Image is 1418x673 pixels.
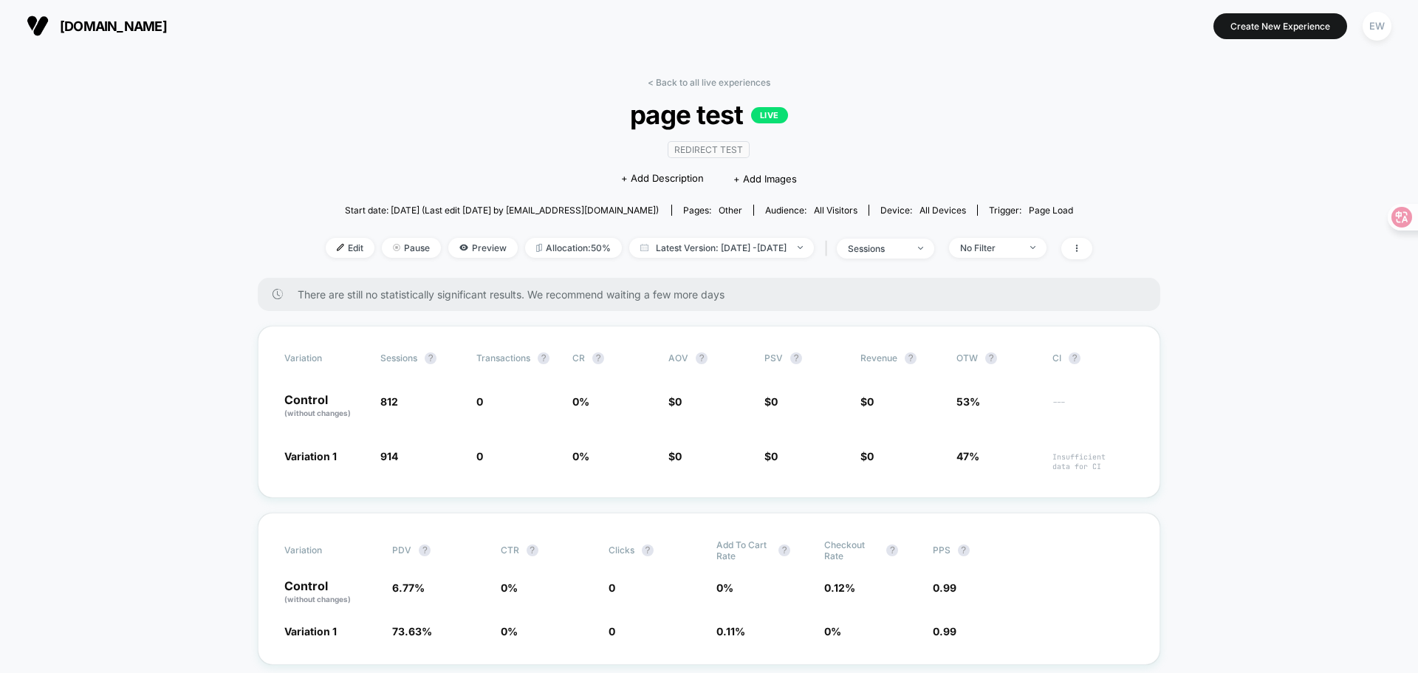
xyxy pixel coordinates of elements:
span: $ [860,395,874,408]
span: 0 [476,450,483,462]
button: [DOMAIN_NAME] [22,14,171,38]
span: --- [1052,397,1134,419]
span: 0 % [716,581,733,594]
img: end [798,246,803,249]
span: Transactions [476,352,530,363]
span: + Add Images [733,173,797,185]
span: 914 [380,450,398,462]
a: < Back to all live experiences [648,77,770,88]
span: 0 [609,581,615,594]
span: 0 [476,395,483,408]
div: Trigger: [989,205,1073,216]
button: ? [1069,352,1080,364]
button: ? [642,544,654,556]
span: PDV [392,544,411,556]
p: Control [284,394,366,419]
span: 53% [956,395,980,408]
span: 0.11 % [716,625,745,638]
span: Pause [382,238,441,258]
span: All Visitors [814,205,857,216]
span: CTR [501,544,519,556]
div: Audience: [765,205,857,216]
span: 0 [771,450,778,462]
span: PPS [933,544,951,556]
img: end [1030,246,1035,249]
button: EW [1358,11,1396,41]
span: AOV [668,352,688,363]
span: OTW [956,352,1038,364]
span: 47% [956,450,979,462]
span: 0 % [824,625,841,638]
img: rebalance [536,244,542,252]
span: Revenue [860,352,897,363]
span: CI [1052,352,1134,364]
button: ? [905,352,917,364]
span: (without changes) [284,409,351,417]
button: Create New Experience [1213,13,1347,39]
span: 0 % [501,625,518,638]
span: Preview [448,238,518,258]
span: 0 % [501,581,518,594]
span: Start date: [DATE] (Last edit [DATE] by [EMAIL_ADDRESS][DOMAIN_NAME]) [345,205,659,216]
span: Variation 1 [284,450,337,462]
span: 812 [380,395,398,408]
button: ? [425,352,436,364]
span: 0.99 [933,625,956,638]
span: 0 % [572,395,589,408]
p: Control [284,580,377,605]
span: Variation [284,352,366,364]
span: CR [572,352,585,363]
span: Sessions [380,352,417,363]
span: 0 [867,395,874,408]
span: Insufficient data for CI [1052,452,1134,471]
span: Variation 1 [284,625,337,638]
span: 0.99 [933,581,956,594]
span: $ [764,395,778,408]
span: Page Load [1029,205,1073,216]
span: (without changes) [284,595,351,604]
span: 0.12 % [824,581,855,594]
span: Allocation: 50% [525,238,622,258]
span: $ [764,450,778,462]
img: edit [337,244,344,251]
button: ? [778,544,790,556]
span: Checkout Rate [824,539,879,561]
button: ? [419,544,431,556]
span: There are still no statistically significant results. We recommend waiting a few more days [298,288,1131,301]
button: ? [886,544,898,556]
span: + Add Description [621,171,704,186]
button: ? [527,544,538,556]
span: Add To Cart Rate [716,539,771,561]
span: all devices [919,205,966,216]
button: ? [790,352,802,364]
button: ? [696,352,708,364]
span: Device: [869,205,977,216]
span: Redirect Test [668,141,750,158]
button: ? [958,544,970,556]
span: $ [668,395,682,408]
span: 0 [771,395,778,408]
span: 0 [675,395,682,408]
p: LIVE [751,107,788,123]
img: Visually logo [27,15,49,37]
span: | [821,238,837,259]
span: 6.77 % [392,581,425,594]
span: PSV [764,352,783,363]
img: calendar [640,244,648,251]
span: 73.63 % [392,625,432,638]
button: ? [592,352,604,364]
span: 0 % [572,450,589,462]
button: ? [985,352,997,364]
span: page test [364,99,1054,130]
span: $ [860,450,874,462]
div: EW [1363,12,1391,41]
span: $ [668,450,682,462]
span: 0 [609,625,615,638]
span: 0 [675,450,682,462]
span: other [719,205,742,216]
span: Latest Version: [DATE] - [DATE] [629,238,814,258]
button: ? [538,352,549,364]
img: end [918,247,923,250]
span: Variation [284,539,366,561]
div: sessions [848,243,907,254]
